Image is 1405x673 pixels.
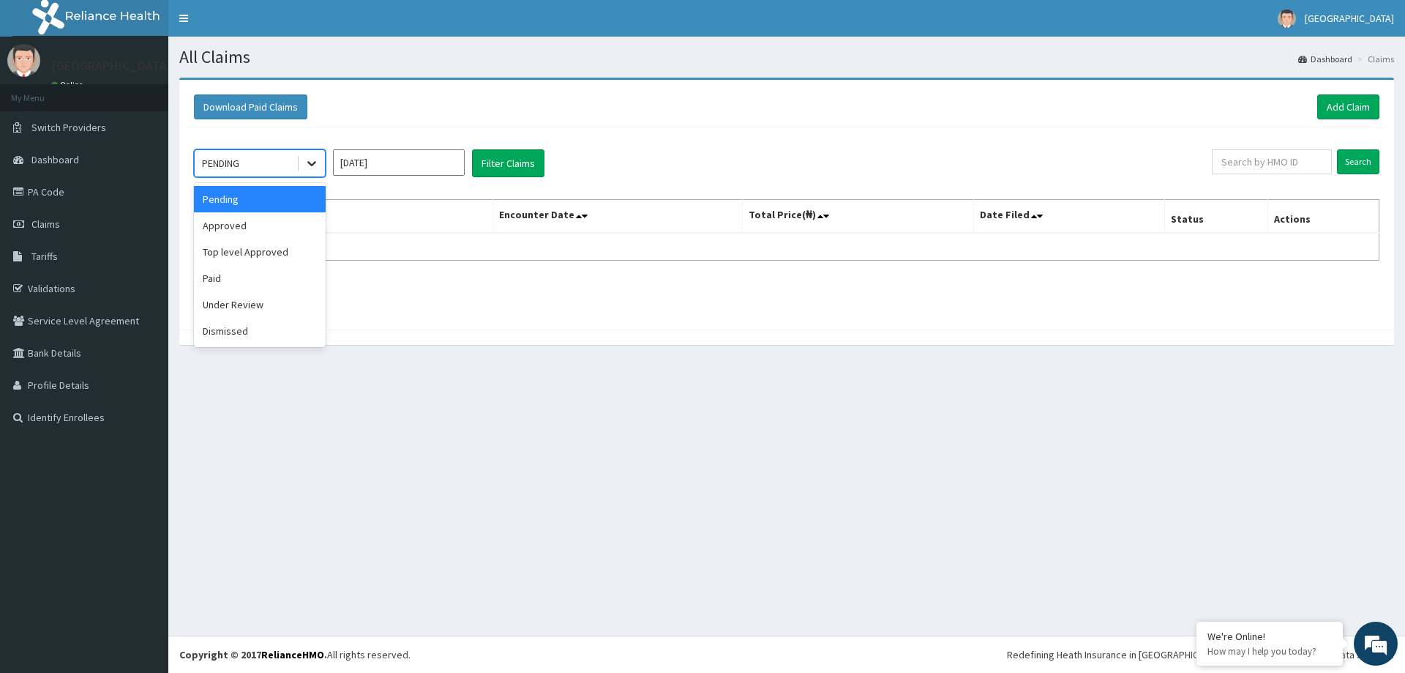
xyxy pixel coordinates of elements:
[194,186,326,212] div: Pending
[1207,645,1332,658] p: How may I help you today?
[51,59,172,72] p: [GEOGRAPHIC_DATA]
[973,200,1164,234] th: Date Filed
[194,212,326,239] div: Approved
[1007,647,1394,662] div: Redefining Heath Insurance in [GEOGRAPHIC_DATA] using Telemedicine and Data Science!
[194,291,326,318] div: Under Review
[7,44,40,77] img: User Image
[194,318,326,344] div: Dismissed
[168,636,1405,673] footer: All rights reserved.
[195,200,493,234] th: Name
[179,648,327,661] strong: Copyright © 2017 .
[1354,53,1394,65] li: Claims
[31,153,79,166] span: Dashboard
[31,250,58,263] span: Tariffs
[31,217,60,231] span: Claims
[333,149,465,176] input: Select Month and Year
[1305,12,1394,25] span: [GEOGRAPHIC_DATA]
[1212,149,1332,174] input: Search by HMO ID
[51,80,86,90] a: Online
[1337,149,1379,174] input: Search
[261,648,324,661] a: RelianceHMO
[194,265,326,291] div: Paid
[1278,10,1296,28] img: User Image
[1317,94,1379,119] a: Add Claim
[179,48,1394,67] h1: All Claims
[742,200,973,234] th: Total Price(₦)
[1298,53,1352,65] a: Dashboard
[31,121,106,134] span: Switch Providers
[1164,200,1267,234] th: Status
[1267,200,1379,234] th: Actions
[194,239,326,265] div: Top level Approved
[492,200,742,234] th: Encounter Date
[1207,630,1332,643] div: We're Online!
[194,94,307,119] button: Download Paid Claims
[202,156,239,171] div: PENDING
[472,149,544,177] button: Filter Claims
